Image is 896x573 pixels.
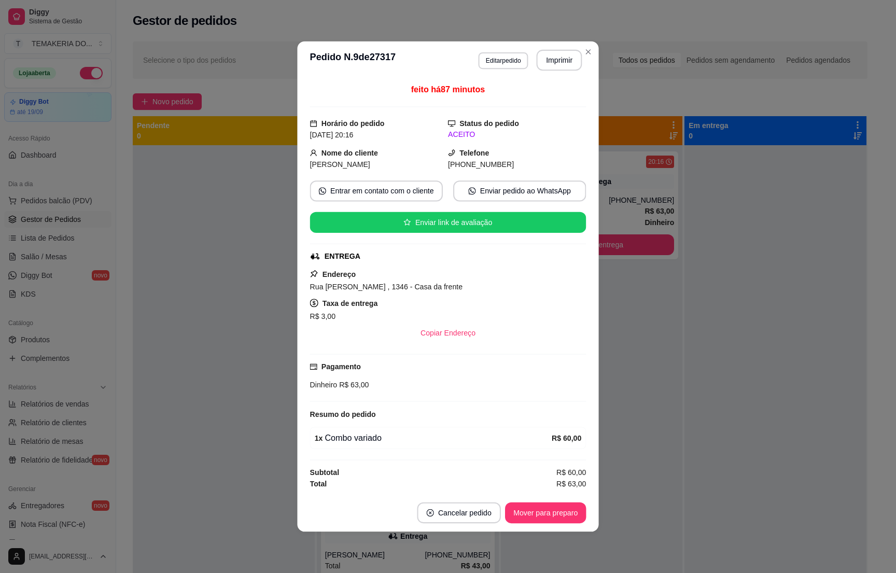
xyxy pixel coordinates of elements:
[310,120,317,127] span: calendar
[505,502,586,523] button: Mover para preparo
[315,434,323,442] strong: 1 x
[427,509,434,516] span: close-circle
[404,219,411,226] span: star
[321,119,385,128] strong: Horário do pedido
[337,381,369,389] span: R$ 63,00
[310,381,338,389] span: Dinheiro
[448,129,586,140] div: ACEITO
[323,299,378,308] strong: Taxa de entrega
[310,299,318,307] span: dollar
[580,44,596,60] button: Close
[448,120,455,127] span: desktop
[315,432,552,444] div: Combo variado
[310,50,396,71] h3: Pedido N. 9de27317
[448,160,514,169] span: [PHONE_NUMBER]
[310,149,317,156] span: user
[310,410,376,418] strong: Resumo do pedido
[556,478,586,490] span: R$ 63,00
[323,270,356,278] strong: Endereço
[448,149,455,156] span: phone
[310,480,327,488] strong: Total
[310,180,443,201] button: whats-appEntrar em contato com o cliente
[310,270,318,278] span: pushpin
[411,85,485,93] span: feito há 87 minutos
[310,363,317,370] span: credit-card
[453,180,586,201] button: whats-appEnviar pedido ao WhatsApp
[469,187,476,194] span: whats-app
[459,119,519,128] strong: Status do pedido
[310,212,586,233] button: starEnviar link de avaliação
[537,50,582,71] button: Imprimir
[321,362,361,371] strong: Pagamento
[310,131,354,139] span: [DATE] 20:16
[319,187,326,194] span: whats-app
[556,467,586,478] span: R$ 60,00
[321,149,378,157] strong: Nome do cliente
[310,160,370,169] span: [PERSON_NAME]
[310,468,340,477] strong: Subtotal
[325,250,360,261] div: ENTREGA
[310,312,335,320] span: R$ 3,00
[417,502,501,523] button: close-circleCancelar pedido
[552,434,581,442] strong: R$ 60,00
[459,149,489,157] strong: Telefone
[412,323,484,343] button: Copiar Endereço
[310,283,463,291] span: Rua [PERSON_NAME] , 1346 - Casa da frente
[479,52,528,69] button: Editarpedido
